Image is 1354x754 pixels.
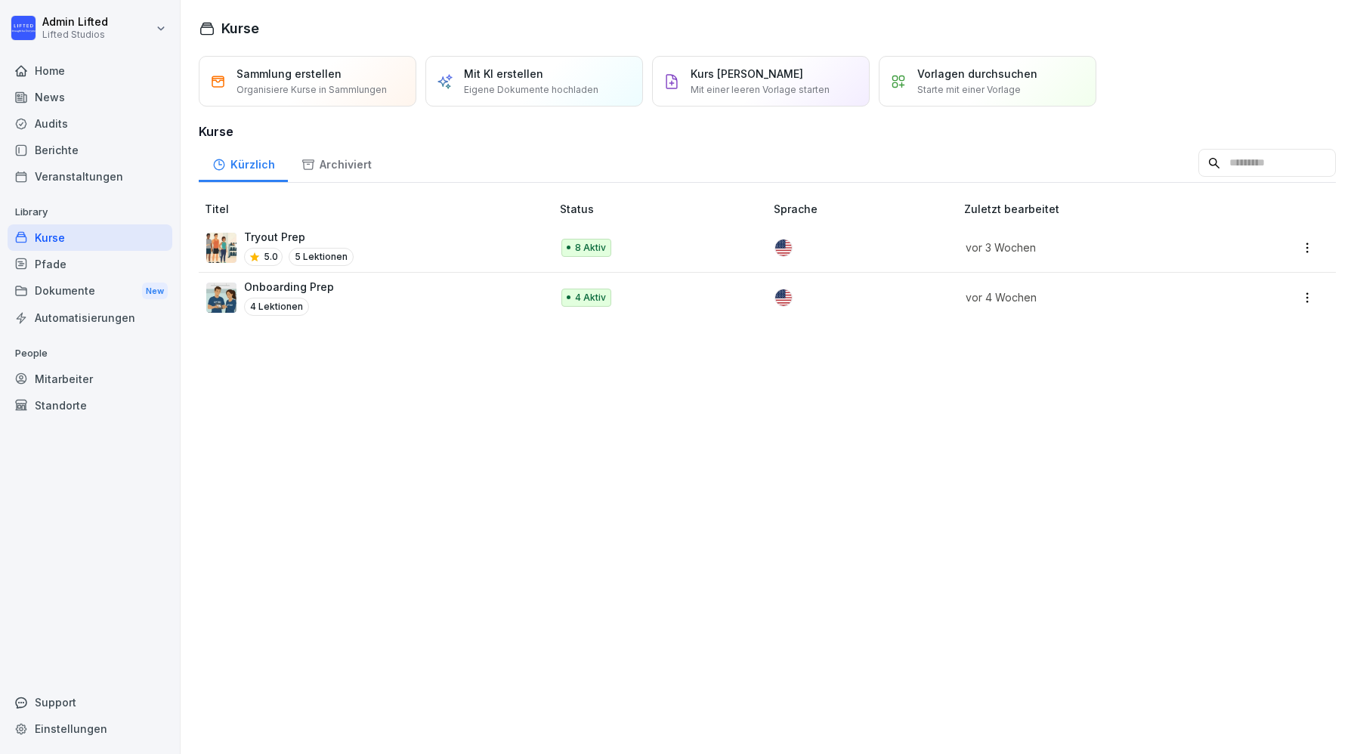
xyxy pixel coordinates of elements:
a: News [8,84,172,110]
a: Archiviert [288,144,385,182]
p: Vorlagen durchsuchen [917,66,1037,82]
a: Veranstaltungen [8,163,172,190]
p: vor 3 Wochen [966,239,1223,255]
p: Mit einer leeren Vorlage starten [691,83,830,97]
p: Kurs [PERSON_NAME] [691,66,803,82]
p: People [8,341,172,366]
p: Tryout Prep [244,229,354,245]
p: Library [8,200,172,224]
p: Sammlung erstellen [236,66,342,82]
p: Status [560,201,768,217]
p: 5 Lektionen [289,248,354,266]
p: Eigene Dokumente hochladen [464,83,598,97]
p: Titel [205,201,554,217]
a: Automatisierungen [8,304,172,331]
p: Admin Lifted [42,16,108,29]
p: Organisiere Kurse in Sammlungen [236,83,387,97]
a: Mitarbeiter [8,366,172,392]
p: vor 4 Wochen [966,289,1223,305]
h1: Kurse [221,18,259,39]
a: Home [8,57,172,84]
a: Einstellungen [8,715,172,742]
p: Sprache [774,201,958,217]
h3: Kurse [199,122,1336,141]
p: 4 Lektionen [244,298,309,316]
a: Kurse [8,224,172,251]
div: Dokumente [8,277,172,305]
p: Mit KI erstellen [464,66,543,82]
div: New [142,283,168,300]
a: Audits [8,110,172,137]
p: 5.0 [264,250,278,264]
p: Lifted Studios [42,29,108,40]
div: Support [8,689,172,715]
img: us.svg [775,239,792,256]
p: Onboarding Prep [244,279,334,295]
p: 4 Aktiv [575,291,606,304]
img: e329q9jj112p7rzo7pfbp556.png [206,233,236,263]
a: Standorte [8,392,172,419]
a: DokumenteNew [8,277,172,305]
p: Starte mit einer Vorlage [917,83,1021,97]
img: us.svg [775,289,792,306]
a: Berichte [8,137,172,163]
p: 8 Aktiv [575,241,606,255]
a: Kürzlich [199,144,288,182]
p: Zuletzt bearbeitet [964,201,1241,217]
img: wbumqwl1ye2owlq8gukv6njl.png [206,283,236,313]
a: Pfade [8,251,172,277]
